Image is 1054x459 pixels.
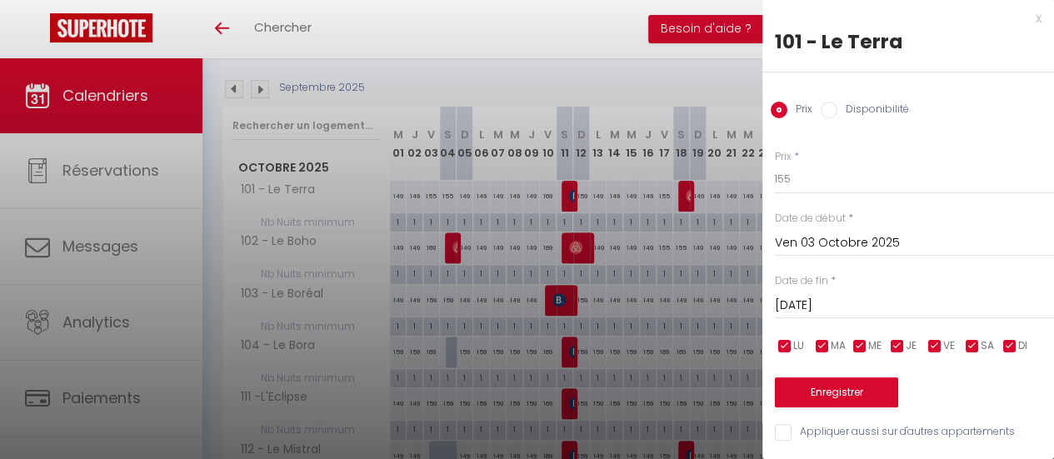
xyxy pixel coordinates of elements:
[775,211,846,227] label: Date de début
[775,149,792,165] label: Prix
[762,8,1042,28] div: x
[868,338,882,354] span: ME
[943,338,955,354] span: VE
[787,102,812,120] label: Prix
[837,102,909,120] label: Disponibilité
[793,338,804,354] span: LU
[1018,338,1027,354] span: DI
[981,338,994,354] span: SA
[906,338,917,354] span: JE
[775,377,898,407] button: Enregistrer
[775,273,828,289] label: Date de fin
[983,384,1042,447] iframe: Chat
[831,338,846,354] span: MA
[775,28,1042,55] div: 101 - Le Terra
[13,7,63,57] button: Ouvrir le widget de chat LiveChat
